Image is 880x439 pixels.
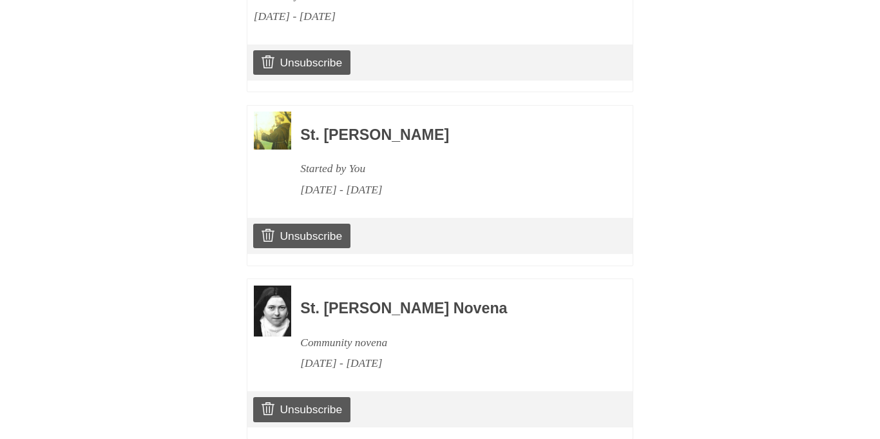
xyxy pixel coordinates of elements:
a: Unsubscribe [253,50,350,75]
img: Novena image [254,112,291,150]
img: Novena image [254,286,291,337]
div: Community novena [300,332,598,353]
a: Unsubscribe [253,224,350,248]
h3: St. [PERSON_NAME] Novena [300,300,598,317]
a: Unsubscribe [253,397,350,422]
div: [DATE] - [DATE] [300,179,598,200]
div: Started by You [300,158,598,179]
div: [DATE] - [DATE] [254,6,551,27]
h3: St. [PERSON_NAME] [300,127,598,144]
div: [DATE] - [DATE] [300,353,598,374]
